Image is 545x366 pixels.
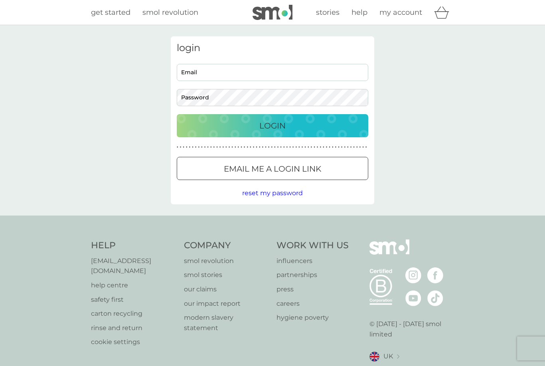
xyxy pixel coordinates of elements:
[241,145,242,149] p: ●
[259,119,286,132] p: Login
[184,270,269,280] a: smol stories
[189,145,191,149] p: ●
[341,145,343,149] p: ●
[283,145,285,149] p: ●
[311,145,312,149] p: ●
[142,7,198,18] a: smol revolution
[268,145,270,149] p: ●
[316,8,340,17] span: stories
[142,8,198,17] span: smol revolution
[350,145,352,149] p: ●
[186,145,188,149] p: ●
[304,145,306,149] p: ●
[332,145,334,149] p: ●
[316,7,340,18] a: stories
[210,145,212,149] p: ●
[91,7,130,18] a: get started
[344,145,346,149] p: ●
[180,145,182,149] p: ●
[253,5,292,20] img: smol
[379,8,422,17] span: my account
[244,145,245,149] p: ●
[198,145,199,149] p: ●
[262,145,264,149] p: ●
[338,145,340,149] p: ●
[184,239,269,252] h4: Company
[229,145,230,149] p: ●
[91,280,176,291] p: help centre
[351,7,367,18] a: help
[250,145,251,149] p: ●
[292,145,294,149] p: ●
[274,145,276,149] p: ●
[184,284,269,295] a: our claims
[91,309,176,319] a: carton recycling
[259,145,261,149] p: ●
[397,354,399,359] img: select a new location
[434,4,454,20] div: basket
[204,145,206,149] p: ●
[335,145,337,149] p: ●
[289,145,291,149] p: ●
[242,188,303,198] button: reset my password
[356,145,358,149] p: ●
[405,290,421,306] img: visit the smol Youtube page
[238,145,239,149] p: ●
[276,256,349,266] a: influencers
[91,8,130,17] span: get started
[222,145,224,149] p: ●
[231,145,233,149] p: ●
[369,239,409,267] img: smol
[280,145,282,149] p: ●
[359,145,361,149] p: ●
[276,239,349,252] h4: Work With Us
[379,7,422,18] a: my account
[427,267,443,283] img: visit the smol Facebook page
[184,256,269,266] a: smol revolution
[177,42,368,54] h3: login
[276,313,349,323] a: hygiene poverty
[91,256,176,276] a: [EMAIL_ADDRESS][DOMAIN_NAME]
[184,299,269,309] a: our impact report
[369,319,454,339] p: © [DATE] - [DATE] smol limited
[91,323,176,333] a: rinse and return
[216,145,218,149] p: ●
[201,145,203,149] p: ●
[224,162,321,175] p: Email me a login link
[184,313,269,333] a: modern slavery statement
[276,299,349,309] a: careers
[91,295,176,305] a: safety first
[276,284,349,295] a: press
[271,145,272,149] p: ●
[225,145,227,149] p: ●
[298,145,300,149] p: ●
[362,145,364,149] p: ●
[195,145,197,149] p: ●
[183,145,184,149] p: ●
[286,145,288,149] p: ●
[302,145,303,149] p: ●
[329,145,330,149] p: ●
[383,351,393,362] span: UK
[242,189,303,197] span: reset my password
[177,145,178,149] p: ●
[91,337,176,347] a: cookie settings
[317,145,318,149] p: ●
[207,145,209,149] p: ●
[326,145,328,149] p: ●
[351,8,367,17] span: help
[256,145,257,149] p: ●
